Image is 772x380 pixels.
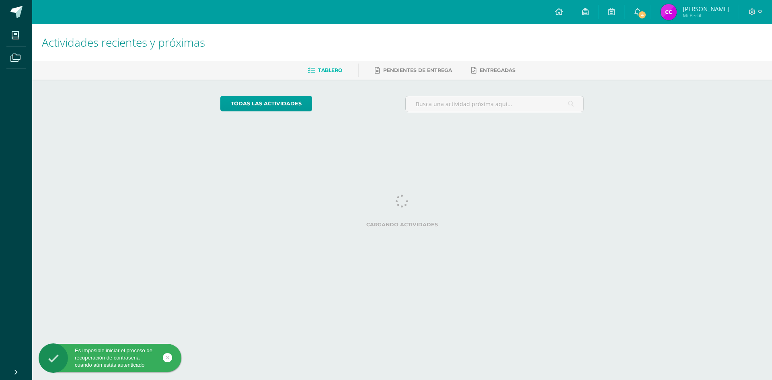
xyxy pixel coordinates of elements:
[406,96,584,112] input: Busca una actividad próxima aquí...
[375,64,452,77] a: Pendientes de entrega
[383,67,452,73] span: Pendientes de entrega
[683,5,729,13] span: [PERSON_NAME]
[42,35,205,50] span: Actividades recientes y próximas
[39,347,181,369] div: Es imposible iniciar el proceso de recuperación de contraseña cuando aún estás autenticado
[638,10,647,19] span: 4
[661,4,677,20] img: a3ece5b21d4aaa6339b594b0c49f0063.png
[220,222,584,228] label: Cargando actividades
[308,64,342,77] a: Tablero
[220,96,312,111] a: todas las Actividades
[480,67,515,73] span: Entregadas
[318,67,342,73] span: Tablero
[683,12,729,19] span: Mi Perfil
[471,64,515,77] a: Entregadas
